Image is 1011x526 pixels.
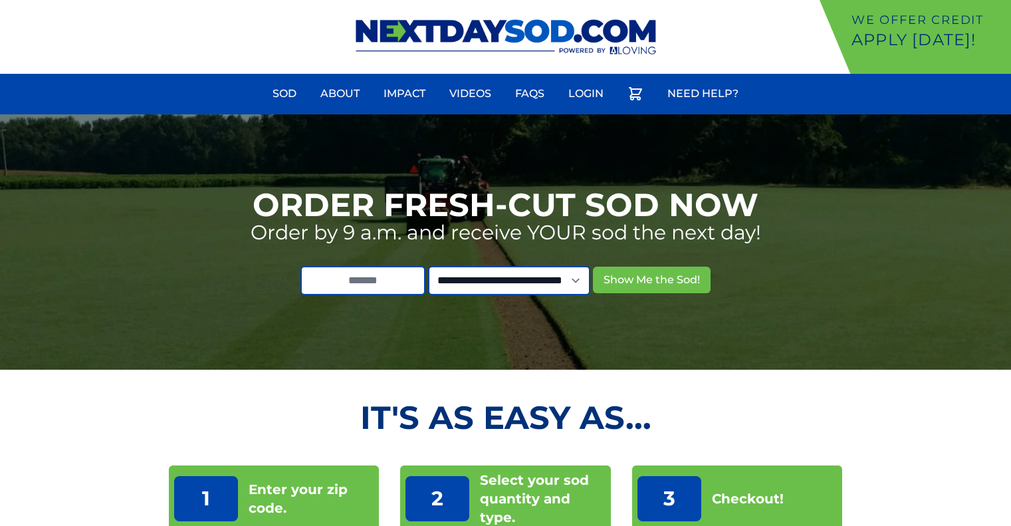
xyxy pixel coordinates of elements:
[560,78,612,110] a: Login
[405,476,469,521] p: 2
[851,29,1006,51] p: Apply [DATE]!
[312,78,368,110] a: About
[712,489,784,508] p: Checkout!
[174,476,238,521] p: 1
[249,480,374,517] p: Enter your zip code.
[376,78,433,110] a: Impact
[441,78,499,110] a: Videos
[637,476,701,521] p: 3
[659,78,746,110] a: Need Help?
[593,267,711,293] button: Show Me the Sod!
[265,78,304,110] a: Sod
[253,189,758,221] h1: Order Fresh-Cut Sod Now
[169,402,843,434] h2: It's as Easy As...
[251,221,761,245] p: Order by 9 a.m. and receive YOUR sod the next day!
[507,78,552,110] a: FAQs
[851,11,1006,29] p: We offer Credit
